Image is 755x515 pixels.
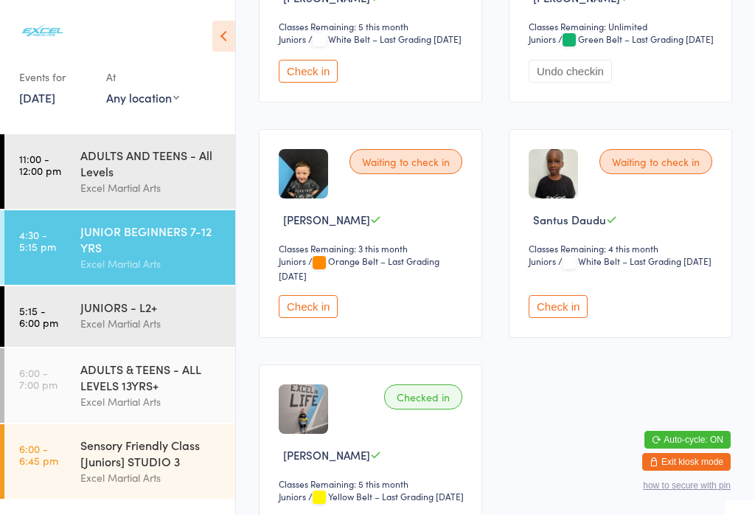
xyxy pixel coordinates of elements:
div: Classes Remaining: Unlimited [529,20,717,32]
div: Events for [19,65,91,89]
a: 6:00 -7:00 pmADULTS & TEENS - ALL LEVELS 13YRS+Excel Martial Arts [4,348,235,423]
span: / Yellow Belt – Last Grading [DATE] [308,490,464,502]
div: Classes Remaining: 4 this month [529,242,717,255]
button: Check in [279,60,338,83]
button: Auto-cycle: ON [644,431,731,449]
img: image1723927070.png [529,149,578,198]
a: 5:15 -6:00 pmJUNIORS - L2+Excel Martial Arts [4,286,235,347]
a: 6:00 -6:45 pmSensory Friendly Class [Juniors] STUDIO 3Excel Martial Arts [4,424,235,499]
button: Check in [279,295,338,318]
div: Waiting to check in [349,149,462,174]
span: Santus Daudu [533,212,606,227]
button: how to secure with pin [643,480,731,491]
a: 11:00 -12:00 pmADULTS AND TEENS - All LevelsExcel Martial Arts [4,134,235,209]
div: Any location [106,89,179,106]
time: 6:00 - 6:45 pm [19,443,58,466]
div: Classes Remaining: 5 this month [279,20,467,32]
div: Juniors [279,255,306,267]
a: 4:30 -5:15 pmJUNIOR BEGINNERS 7-12 YRSExcel Martial Arts [4,210,235,285]
time: 5:15 - 6:00 pm [19,305,58,328]
span: / White Belt – Last Grading [DATE] [308,32,462,45]
div: Juniors [279,490,306,502]
img: image1755272166.png [279,384,328,434]
time: 11:00 - 12:00 pm [19,153,61,176]
img: Excel Martial Arts [15,11,70,50]
img: image1669237971.png [279,149,328,198]
div: Waiting to check in [599,149,712,174]
time: 6:00 - 7:00 pm [19,367,58,390]
span: [PERSON_NAME] [283,447,370,463]
div: ADULTS AND TEENS - All Levels [80,147,223,179]
div: Excel Martial Arts [80,255,223,272]
button: Undo checkin [529,60,612,83]
div: Juniors [529,32,556,45]
span: / Green Belt – Last Grading [DATE] [558,32,714,45]
div: Excel Martial Arts [80,469,223,486]
div: ADULTS & TEENS - ALL LEVELS 13YRS+ [80,361,223,393]
span: / White Belt – Last Grading [DATE] [558,255,711,267]
span: / Orange Belt – Last Grading [DATE] [279,255,439,281]
div: Excel Martial Arts [80,393,223,410]
div: Juniors [529,255,556,267]
div: Excel Martial Arts [80,179,223,196]
div: JUNIORS - L2+ [80,299,223,315]
div: Excel Martial Arts [80,315,223,332]
div: Classes Remaining: 3 this month [279,242,467,255]
div: Classes Remaining: 5 this month [279,477,467,490]
button: Exit kiosk mode [642,453,731,471]
div: JUNIOR BEGINNERS 7-12 YRS [80,223,223,255]
div: Checked in [384,384,462,409]
div: Juniors [279,32,306,45]
div: At [106,65,179,89]
a: [DATE] [19,89,55,106]
div: Sensory Friendly Class [Juniors] STUDIO 3 [80,437,223,469]
time: 4:30 - 5:15 pm [19,229,56,252]
span: [PERSON_NAME] [283,212,370,227]
button: Check in [529,295,588,318]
